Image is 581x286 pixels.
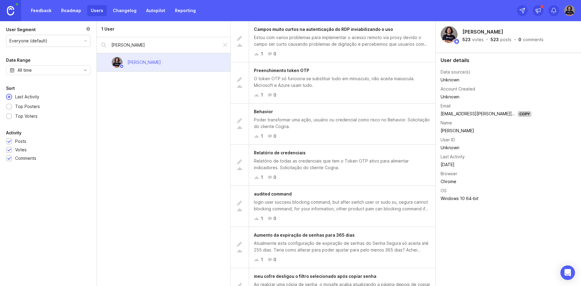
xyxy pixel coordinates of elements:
img: Vinícius Eccher [441,26,458,43]
div: 523 [491,38,499,42]
span: Relatório de credenciais [254,150,306,155]
span: meu cofre desligou o filtro selecionado após copiar senha [254,274,376,279]
span: Aumento da expiração de senhas para 365 dias [254,232,355,238]
div: 1 [261,92,263,98]
a: Roadmap [57,5,85,16]
td: Windows 10 64-bit [441,195,531,202]
a: BehaviorPoder transformar uma ação, usuário ou credencial como risco no Behavior. Solicitação do ... [231,104,435,145]
a: Users [87,5,107,16]
span: audited command [254,191,292,196]
div: Posts [15,138,26,145]
div: · [485,38,489,42]
span: Preenchimento token OTP [254,68,309,73]
td: Unknown [441,76,531,84]
div: Email [441,103,451,109]
div: 1 User [101,26,114,32]
div: Votes [15,146,27,153]
div: Name [441,120,452,126]
div: 1 [261,51,263,57]
div: Poder transformar uma ação, usuário ou credencial como risco no Behavior. Solicitação do cliente ... [254,117,431,130]
a: Aumento da expiração de senhas para 365 diasAtualmente esta configuração de expiração de senhas d... [231,227,435,268]
div: Unknown [441,144,531,151]
div: [PERSON_NAME] [127,59,161,66]
div: 0 [274,174,276,181]
div: · [513,38,517,42]
div: 0 [518,38,521,42]
div: OS [441,187,447,194]
div: Top Voters [12,113,41,120]
div: login user success blocking command, but after switch user or sudo su, segura cannot blocking com... [254,199,431,212]
span: Behavior [254,109,273,114]
a: Changelog [109,5,140,16]
div: 0 [274,51,276,57]
a: Preenchimento token OTPO token OTP só funciona se substituir tudo em minusculo, não aceita maiusc... [231,62,435,104]
a: audited commandlogin user success blocking command, but after switch user or sudo su, segura cann... [231,186,435,227]
a: Reporting [171,5,199,16]
div: Top Posters [12,103,43,110]
div: Date Range [6,57,31,64]
div: comments [523,38,543,42]
div: 1 [261,174,263,181]
div: Copy [518,111,531,117]
div: Everyone (default) [9,38,48,44]
h2: [PERSON_NAME] [461,27,504,36]
a: Feedback [27,5,55,16]
div: User ID [441,136,455,143]
div: Data source(s) [441,69,471,75]
a: Relatório de credenciaisRelatório de todas as credenciais que tem o Token OTP ativo para alimenta... [231,145,435,186]
img: Canny Home [7,6,14,15]
div: Estou com varios problemas para implementar o acesso remoto via proxy devido o campo ser curto ca... [254,34,431,48]
time: [DATE] [441,162,455,167]
div: Open Intercom Messenger [560,265,575,280]
div: 0 [274,92,276,98]
div: Unknown [441,94,531,100]
div: Account Created [441,86,475,92]
a: [EMAIL_ADDRESS][PERSON_NAME][DOMAIN_NAME] [441,111,543,116]
input: Search by name... [111,42,217,48]
a: Campos muito curtos na autenticação do RDP inviabilizando o usoEstou com varios problemas para im... [231,21,435,62]
div: 0 [274,256,276,263]
div: All time [18,67,32,74]
div: Sort [6,85,15,92]
div: Atualmente esta configuração de expiração de senhas do Senha Segura só aceita até 255 dias. Teria... [254,240,431,253]
div: posts [500,38,511,42]
div: Last Activity [441,153,465,160]
svg: toggle icon [80,68,90,73]
td: Chrome [441,178,531,186]
div: User Segment [6,26,36,33]
div: O token OTP só funciona se substituir tudo em minusculo, não aceita maiuscula. Microsoft e Azure ... [254,75,431,89]
div: 0 [274,215,276,222]
img: member badge [120,64,124,69]
div: Relatório de todas as credenciais que tem o Token OTP ativo para alimentar indicadores. Solicitaç... [254,158,431,171]
div: Comments [15,155,36,162]
div: Last Activity [12,94,42,100]
div: 1 [261,215,263,222]
div: Browser [441,170,457,177]
img: Vinícius Eccher [112,57,123,68]
div: Activity [6,129,21,136]
div: 1 [261,256,263,263]
td: [PERSON_NAME] [441,127,531,135]
div: User details [441,58,576,63]
div: 0 [274,133,276,140]
div: votes [472,38,484,42]
div: 523 [462,38,471,42]
img: Vinícius Eccher [564,5,575,16]
a: Autopilot [143,5,169,16]
div: 1 [261,133,263,140]
span: Campos muito curtos na autenticação do RDP inviabilizando o uso [254,27,393,32]
img: member badge [454,38,460,44]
